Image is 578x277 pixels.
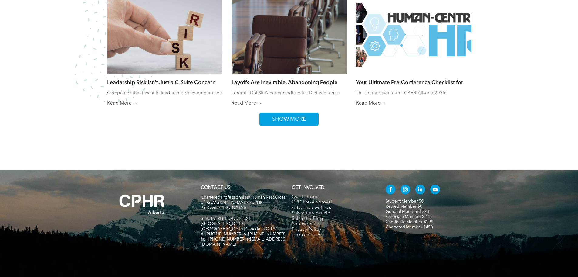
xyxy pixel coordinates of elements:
[292,222,373,227] a: Sponsorship
[292,200,373,205] a: CPD Pre-Approval
[232,79,347,85] a: Layoffs Are Inevitable, Abandoning People Isn’t
[292,194,373,200] a: Our Partners
[292,233,373,238] a: Terms of Use
[386,209,429,214] a: General Member $273
[386,204,422,209] a: Retired Member $0
[201,185,230,190] a: CONTACT US
[386,215,432,219] a: Associate Member $273
[386,199,424,203] a: Student Member $0
[356,79,471,85] a: Your Ultimate Pre-Conference Checklist for the CPHR Alberta 2025 Conference!
[292,185,324,190] span: GET INVOLVED
[201,222,278,231] span: [GEOGRAPHIC_DATA], [GEOGRAPHIC_DATA] Canada T2G 1A1
[232,100,347,106] a: Read More →
[415,185,425,196] a: linkedin
[292,227,373,233] a: Privacy Policy
[107,100,222,106] a: Read More →
[292,205,373,211] a: Advertise with Us
[107,90,222,96] div: Companies that invest in leadership development see real returns. According to Brandon Hall Group...
[107,182,177,227] img: A white background with a few lines on it
[292,216,373,222] a: Submit a Blog
[356,90,471,96] div: The countdown to the CPHR Alberta 2025 Conference has officially begun!
[292,211,373,216] a: Submit an Article
[386,185,395,196] a: facebook
[270,113,308,126] span: SHOW MORE
[232,90,347,96] div: Loremi : Dol Sit Amet con adip elits, D eiusm temp incid utlaboreetdol mag ali enimadmi veni quis...
[201,216,250,221] span: Suite [STREET_ADDRESS]
[201,232,285,236] span: tf. [PHONE_NUMBER] p. [PHONE_NUMBER]
[107,79,222,85] a: Leadership Risk Isn't Just a C-Suite Concern
[386,225,433,229] a: Chartered Member $453
[201,195,286,210] span: Chartered Professionals in Human Resources of [GEOGRAPHIC_DATA] (CPHR [GEOGRAPHIC_DATA])
[430,185,440,196] a: youtube
[356,100,471,106] a: Read More →
[401,185,410,196] a: instagram
[386,220,433,224] a: Candidate Member $299
[201,237,286,247] span: fax. [PHONE_NUMBER] e:[EMAIL_ADDRESS][DOMAIN_NAME]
